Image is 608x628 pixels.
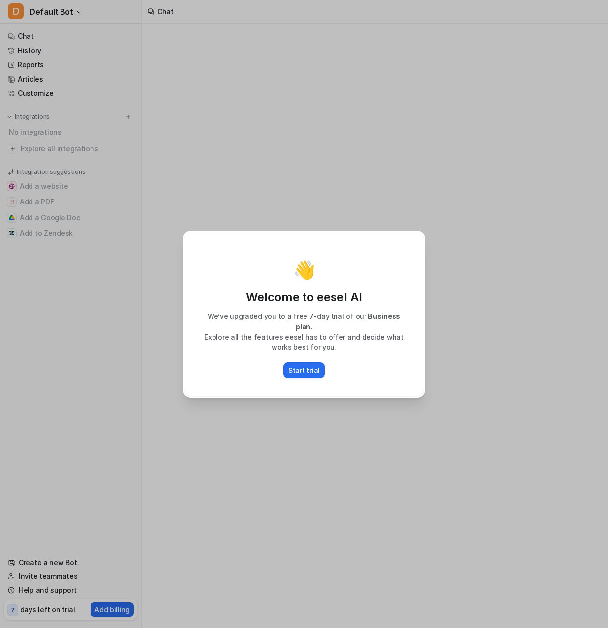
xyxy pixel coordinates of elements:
button: Start trial [283,362,325,378]
p: Start trial [288,365,320,375]
p: We’ve upgraded you to a free 7-day trial of our [194,311,414,332]
p: Welcome to eesel AI [194,289,414,305]
p: Explore all the features eesel has to offer and decide what works best for you. [194,332,414,352]
p: 👋 [293,260,315,280]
